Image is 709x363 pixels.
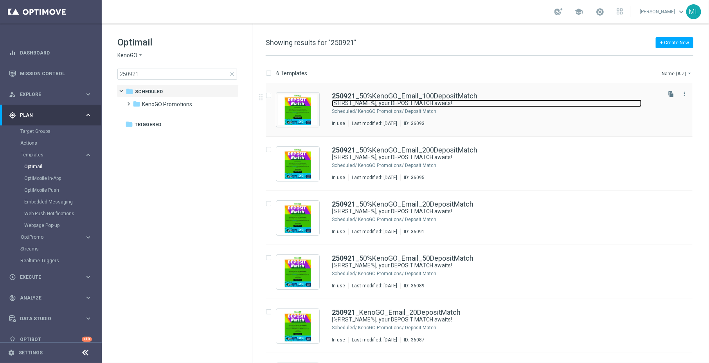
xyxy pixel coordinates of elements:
div: OptiMobile In-App [24,172,101,184]
span: Scheduled [135,88,163,95]
div: 36089 [411,283,425,289]
i: keyboard_arrow_right [85,315,92,322]
div: [%FIRST_NAME%], your DEPOSIT MATCH awaits! [332,208,660,215]
div: Embedded Messaging [24,196,101,208]
div: ML [686,4,701,19]
button: play_circle_outline Execute keyboard_arrow_right [9,274,92,280]
div: ID: [400,120,425,127]
div: Last modified: [DATE] [349,174,400,181]
div: person_search Explore keyboard_arrow_right [9,91,92,98]
i: gps_fixed [9,112,16,119]
button: OptiPromo keyboard_arrow_right [20,234,92,240]
i: file_copy [668,91,674,97]
div: Mission Control [9,63,92,84]
div: OptiPromo [20,231,101,243]
span: keyboard_arrow_down [677,7,686,16]
div: Last modified: [DATE] [349,283,400,289]
i: more_vert [681,91,687,97]
div: Scheduled/ [332,162,357,169]
div: OptiMobile Push [24,184,101,196]
a: [PERSON_NAME]keyboard_arrow_down [639,6,686,18]
i: track_changes [9,294,16,301]
div: Analyze [9,294,85,301]
button: + Create New [656,37,693,48]
b: 250921 [332,92,355,100]
div: [%FIRST_NAME%], your DEPOSIT MATCH awaits! [332,100,660,107]
i: folder [126,87,133,95]
a: Actions [20,140,81,146]
button: Mission Control [9,71,92,77]
div: Press SPACE to select this row. [258,245,707,299]
a: 250921_50%KenoGO_Email_20DepositMatch [332,201,473,208]
div: Data Studio [9,315,85,322]
a: Dashboard [20,42,92,63]
div: equalizer Dashboard [9,50,92,56]
i: keyboard_arrow_right [85,294,92,301]
div: Templates [21,152,85,157]
i: lightbulb [9,336,16,343]
a: 250921_50%KenoGO_Email_100DepositMatch [332,93,477,100]
div: +10 [82,337,92,342]
i: arrow_drop_down [686,70,693,76]
div: Streams [20,243,101,255]
div: Webpage Pop-up [24,220,101,231]
a: 250921_KenoGO_Email_20DepositMatch [332,309,461,316]
i: keyboard_arrow_right [85,234,92,241]
div: Scheduled/KenoGO Promotions/Deposit Match [358,108,660,114]
div: Scheduled/KenoGO Promotions/Deposit Match [358,162,660,169]
span: Execute [20,275,85,280]
span: Showing results for "250921" [266,38,356,47]
button: Name (A-Z)arrow_drop_down [661,69,693,78]
div: Templates keyboard_arrow_right [20,152,92,158]
b: 250921 [332,200,355,208]
div: Scheduled/ [332,108,357,114]
div: lightbulb Optibot +10 [9,336,92,343]
a: Target Groups [20,128,81,134]
div: ID: [400,283,425,289]
p: 6 Templates [276,70,307,77]
i: keyboard_arrow_right [85,273,92,281]
div: Last modified: [DATE] [349,337,400,343]
div: 36093 [411,120,425,127]
div: gps_fixed Plan keyboard_arrow_right [9,112,92,118]
i: settings [8,349,15,356]
div: 36091 [411,229,425,235]
a: Embedded Messaging [24,199,81,205]
div: Execute [9,274,85,281]
div: Scheduled/KenoGO Promotions/Deposit Match [358,216,660,223]
h1: Optimail [117,36,237,49]
span: Data Studio [20,316,85,321]
a: [%FIRST_NAME%], your DEPOSIT MATCH awaits! [332,262,642,269]
img: 36093.jpeg [278,94,317,125]
div: Scheduled/ [332,216,357,223]
div: ID: [400,174,425,181]
div: In use [332,174,345,181]
div: Explore [9,91,85,98]
span: Triggered [135,121,161,128]
button: track_changes Analyze keyboard_arrow_right [9,295,92,301]
div: Last modified: [DATE] [349,120,400,127]
i: person_search [9,91,16,98]
span: OptiPromo [21,235,77,240]
b: 250921 [332,308,355,316]
div: In use [332,120,345,127]
div: [%FIRST_NAME%], your DEPOSIT MATCH awaits! [332,154,660,161]
a: 250921_50%KenoGO_Email_50DepositMatch [332,255,473,262]
a: [%FIRST_NAME%], your DEPOSIT MATCH awaits! [332,100,642,107]
i: keyboard_arrow_right [85,91,92,98]
div: Press SPACE to select this row. [258,191,707,245]
input: Search Template [117,69,237,80]
a: [%FIRST_NAME%], your DEPOSIT MATCH awaits! [332,208,642,215]
a: Streams [20,246,81,252]
div: Scheduled/KenoGO Promotions/Deposit Match [358,270,660,277]
div: Data Studio keyboard_arrow_right [9,316,92,322]
a: Mission Control [20,63,92,84]
div: Optimail [24,161,101,172]
img: 36089.jpeg [278,257,317,287]
i: folder [133,100,140,108]
a: Optimail [24,163,81,170]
